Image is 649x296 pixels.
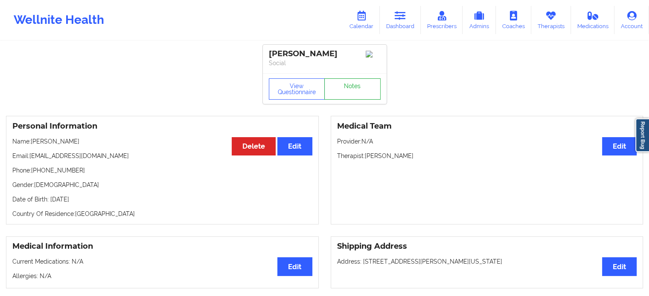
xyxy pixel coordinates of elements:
[366,51,381,57] img: Image%2Fplaceholer-image.png
[12,137,312,146] p: Name: [PERSON_NAME]
[12,195,312,204] p: Date of Birth: [DATE]
[232,137,276,155] button: Delete
[614,6,649,34] a: Account
[337,121,637,131] h3: Medical Team
[269,78,325,100] button: View Questionnaire
[337,257,637,266] p: Address: [STREET_ADDRESS][PERSON_NAME][US_STATE]
[602,137,637,155] button: Edit
[12,257,312,266] p: Current Medications: N/A
[12,166,312,175] p: Phone: [PHONE_NUMBER]
[12,272,312,280] p: Allergies: N/A
[277,257,312,276] button: Edit
[12,121,312,131] h3: Personal Information
[337,152,637,160] p: Therapist: [PERSON_NAME]
[602,257,637,276] button: Edit
[463,6,496,34] a: Admins
[571,6,615,34] a: Medications
[343,6,380,34] a: Calendar
[635,118,649,152] a: Report Bug
[531,6,571,34] a: Therapists
[337,137,637,146] p: Provider: N/A
[337,241,637,251] h3: Shipping Address
[12,241,312,251] h3: Medical Information
[12,181,312,189] p: Gender: [DEMOGRAPHIC_DATA]
[380,6,421,34] a: Dashboard
[12,152,312,160] p: Email: [EMAIL_ADDRESS][DOMAIN_NAME]
[269,49,381,59] div: [PERSON_NAME]
[12,210,312,218] p: Country Of Residence: [GEOGRAPHIC_DATA]
[496,6,531,34] a: Coaches
[421,6,463,34] a: Prescribers
[269,59,381,67] p: Social
[277,137,312,155] button: Edit
[324,78,381,100] a: Notes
